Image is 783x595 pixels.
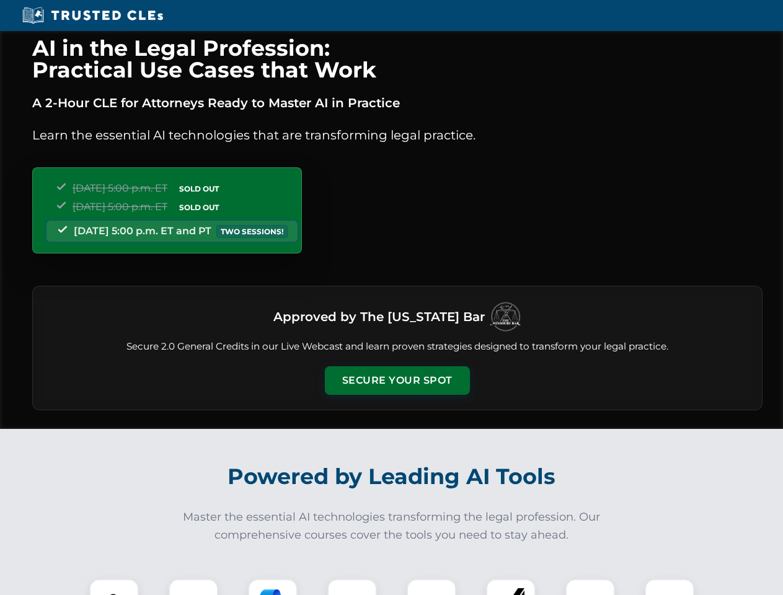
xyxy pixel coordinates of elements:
[175,201,223,214] span: SOLD OUT
[273,306,485,328] h3: Approved by The [US_STATE] Bar
[175,182,223,195] span: SOLD OUT
[32,125,763,145] p: Learn the essential AI technologies that are transforming legal practice.
[325,366,470,395] button: Secure Your Spot
[32,37,763,81] h1: AI in the Legal Profession: Practical Use Cases that Work
[73,201,167,213] span: [DATE] 5:00 p.m. ET
[490,301,521,332] img: Logo
[48,455,735,498] h2: Powered by Leading AI Tools
[175,508,609,544] p: Master the essential AI technologies transforming the legal profession. Our comprehensive courses...
[32,93,763,113] p: A 2-Hour CLE for Attorneys Ready to Master AI in Practice
[19,6,167,25] img: Trusted CLEs
[73,182,167,194] span: [DATE] 5:00 p.m. ET
[48,340,747,354] p: Secure 2.0 General Credits in our Live Webcast and learn proven strategies designed to transform ...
